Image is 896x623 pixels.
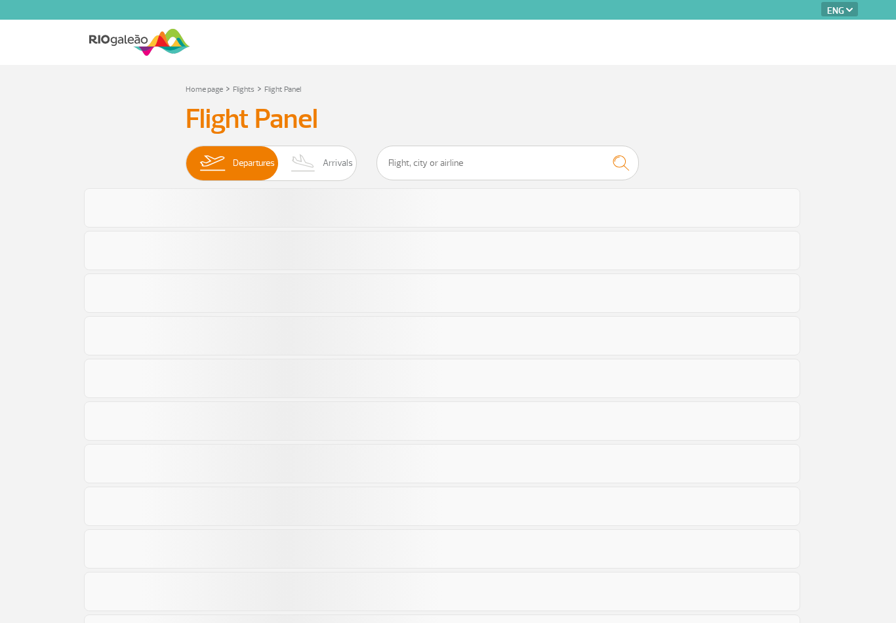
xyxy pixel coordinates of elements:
[192,146,233,180] img: slider-embarque
[377,146,639,180] input: Flight, city or airline
[226,81,230,96] a: >
[233,85,255,94] a: Flights
[186,85,223,94] a: Home page
[323,146,353,180] span: Arrivals
[257,81,262,96] a: >
[233,146,275,180] span: Departures
[186,103,710,136] h3: Flight Panel
[284,146,323,180] img: slider-desembarque
[264,85,301,94] a: Flight Panel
